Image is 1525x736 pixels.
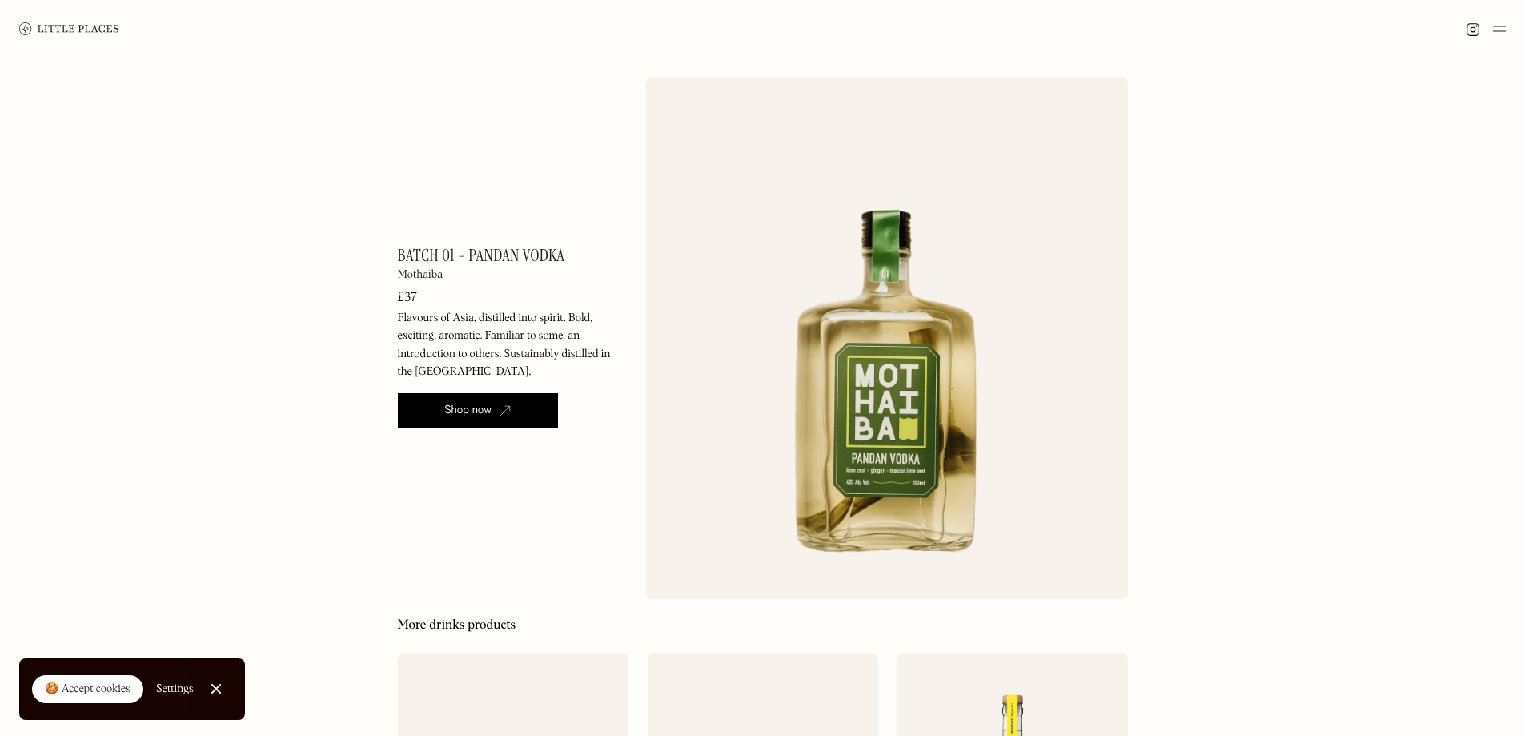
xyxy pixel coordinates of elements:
[398,393,558,428] a: Shop now
[429,618,464,633] h2: Drinks
[215,689,216,690] div: Close Cookie Popup
[398,269,443,280] div: Mothaiba
[32,675,143,704] a: 🍪 Accept cookies
[468,618,516,633] h2: products
[156,683,194,694] div: Settings
[398,292,418,304] div: £37
[398,309,627,381] p: Flavours of Asia, distilled into spirit. Bold, exciting, aromatic. Familiar to some, an introduct...
[45,682,130,698] div: 🍪 Accept cookies
[398,247,565,264] h1: Batch 01 - Pandan Vodka
[200,673,232,705] a: Close Cookie Popup
[156,671,194,707] a: Settings
[398,618,427,633] h2: More
[500,405,511,416] img: Open in new tab
[444,403,492,419] div: Shop now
